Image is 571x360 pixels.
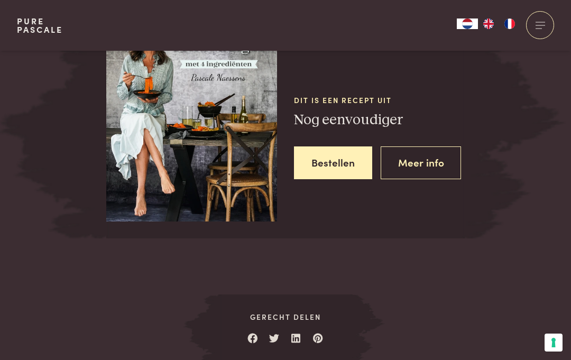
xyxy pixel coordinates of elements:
[381,146,462,180] a: Meer info
[478,19,520,29] ul: Language list
[294,146,372,180] a: Bestellen
[499,19,520,29] a: FR
[294,111,465,130] h3: Nog eenvoudiger
[457,19,520,29] aside: Language selected: Nederlands
[478,19,499,29] a: EN
[545,334,563,352] button: Uw voorkeuren voor toestemming voor trackingtechnologieën
[17,17,63,34] a: PurePascale
[457,19,478,29] a: NL
[294,95,465,106] span: Dit is een recept uit
[457,19,478,29] div: Language
[218,311,353,322] span: Gerecht delen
